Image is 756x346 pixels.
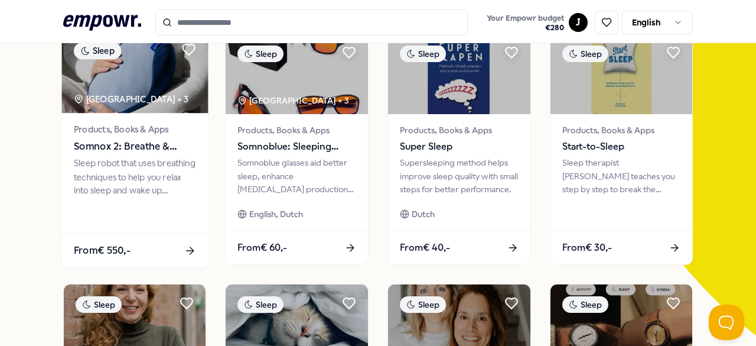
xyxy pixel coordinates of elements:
img: package image [61,30,208,113]
span: Somnoblue: Sleeping glasses SB-3 Plus [237,139,356,154]
span: Somnox 2: Breathe & Sleep Robot [74,139,196,154]
img: package image [388,34,530,114]
button: Your Empowr budget€280 [484,11,566,35]
div: Sleep robot that uses breathing techniques to help you relax into sleep and wake up refreshed. [74,157,196,198]
div: Somnoblue glasses aid better sleep, enhance [MEDICAL_DATA] production, and provide rest to eyes a... [237,156,356,196]
img: package image [226,34,368,114]
div: Supersleeping method helps improve sleep quality with small steps for better performance. [400,156,519,196]
div: Sleep [400,296,446,313]
a: package imageSleep[GEOGRAPHIC_DATA] + 3Products, Books & AppsSomnox 2: Breathe & Sleep RobotSleep... [61,30,208,269]
span: From € 40,- [400,240,450,256]
div: [GEOGRAPHIC_DATA] + 3 [237,94,349,107]
a: Your Empowr budget€280 [482,10,569,35]
span: Start-to-Sleep [562,139,681,154]
div: Sleep [562,296,608,313]
div: Sleep therapist [PERSON_NAME] teaches you step by step to break the vicious circle of [MEDICAL_DA... [562,156,681,196]
span: Products, Books & Apps [237,124,356,137]
a: package imageSleepProducts, Books & AppsStart-to-SleepSleep therapist [PERSON_NAME] teaches you s... [550,33,693,265]
span: Products, Books & Apps [562,124,681,137]
span: € 280 [487,23,564,33]
input: Search for products, categories or subcategories [155,9,468,35]
span: From € 30,- [562,240,612,256]
div: Sleep [237,296,283,313]
div: [GEOGRAPHIC_DATA] + 3 [74,92,189,106]
div: Sleep [400,46,446,62]
a: package imageSleepProducts, Books & AppsSuper SleepSupersleeping method helps improve sleep quali... [387,33,531,265]
span: Products, Books & Apps [400,124,519,137]
div: Sleep [562,46,608,62]
span: Your Empowr budget [487,14,564,23]
a: package imageSleep[GEOGRAPHIC_DATA] + 3Products, Books & AppsSomnoblue: Sleeping glasses SB-3 Plu... [225,33,369,265]
span: From € 550,- [74,242,131,258]
div: Sleep [237,46,283,62]
img: package image [550,34,693,114]
iframe: Help Scout Beacon - Open [709,305,744,340]
span: Dutch [412,208,435,221]
button: J [569,13,588,32]
div: Sleep [76,296,122,313]
span: English, Dutch [249,208,303,221]
span: Products, Books & Apps [74,123,196,137]
span: Super Sleep [400,139,519,154]
div: Sleep [74,43,121,60]
span: From € 60,- [237,240,287,256]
